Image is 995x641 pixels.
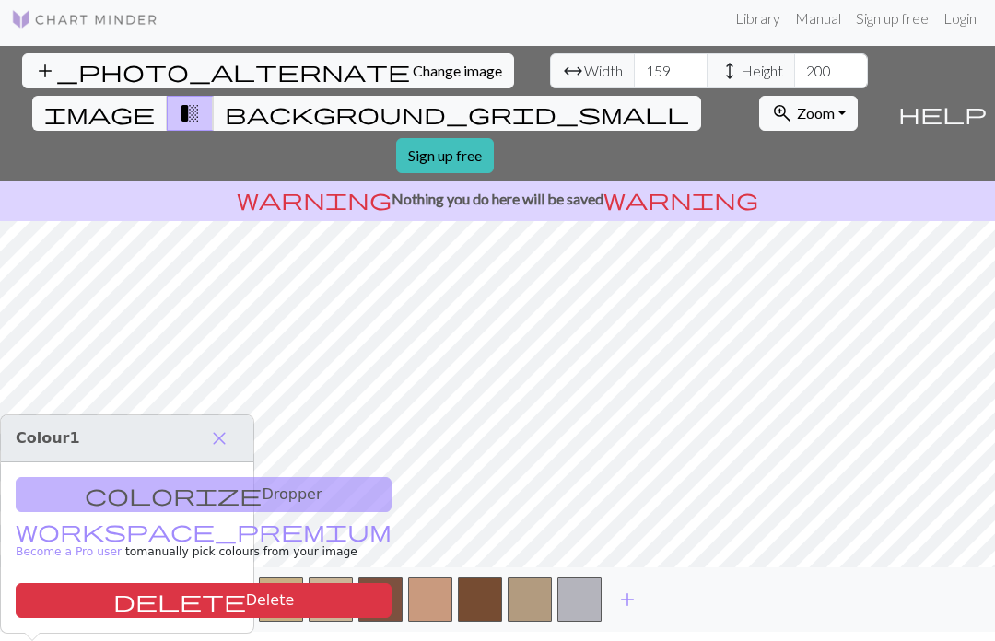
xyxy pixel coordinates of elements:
[603,186,758,212] span: warning
[797,104,835,122] span: Zoom
[34,58,410,84] span: add_photo_alternate
[16,526,392,558] small: to manually pick colours from your image
[413,62,502,79] span: Change image
[179,100,201,126] span: transition_fade
[584,60,623,82] span: Width
[616,587,638,612] span: add
[22,53,514,88] button: Change image
[759,96,858,131] button: Zoom
[741,60,783,82] span: Height
[16,583,392,618] button: Delete color
[44,100,155,126] span: image
[898,100,987,126] span: help
[237,186,392,212] span: warning
[7,188,988,210] p: Nothing you do here will be saved
[890,46,995,181] button: Help
[225,100,689,126] span: background_grid_small
[208,425,230,451] span: close
[16,518,392,543] span: workspace_premium
[771,100,793,126] span: zoom_in
[562,58,584,84] span: arrow_range
[200,423,239,454] button: Close
[16,526,392,558] a: Become a Pro user
[604,582,650,617] button: Add color
[16,429,80,447] span: Colour 1
[396,138,494,173] a: Sign up free
[11,8,158,30] img: Logo
[113,588,246,613] span: delete
[719,58,741,84] span: height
